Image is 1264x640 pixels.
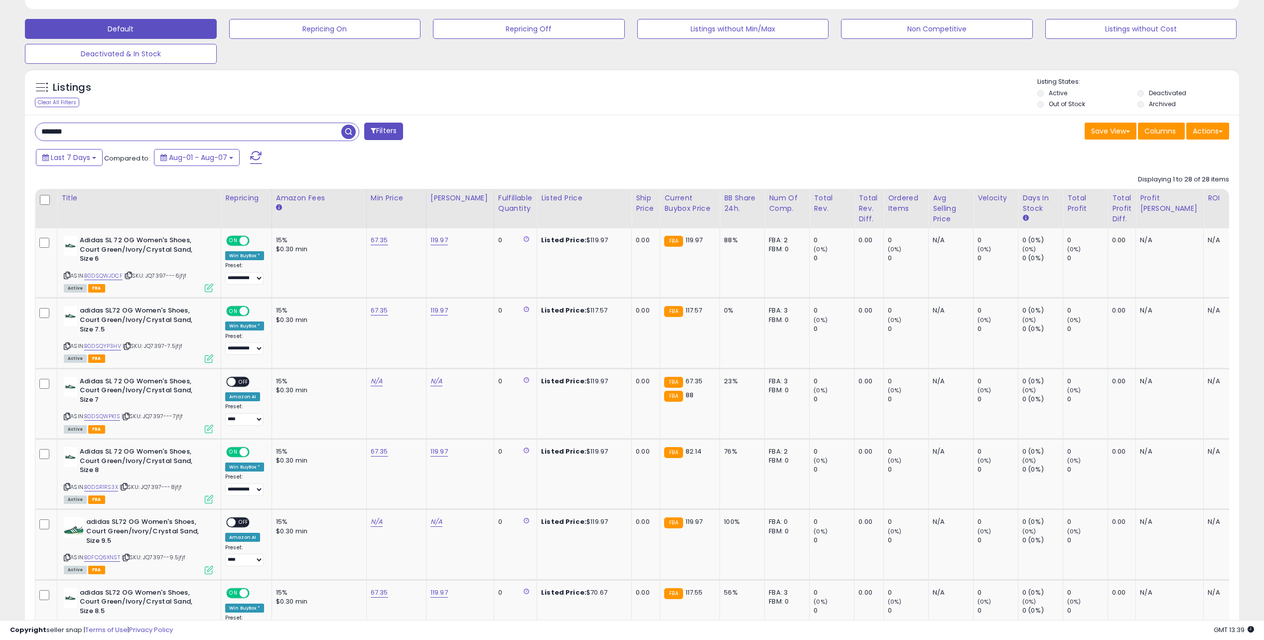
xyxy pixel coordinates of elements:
[1085,123,1136,140] button: Save View
[978,316,991,324] small: (0%)
[104,154,150,163] span: Compared to:
[814,306,854,315] div: 0
[1112,193,1131,224] div: Total Profit Diff.
[1112,236,1128,245] div: 0.00
[44,158,417,166] span: You can change the title of the preset, for instance. AI+win bb 12 hrs AI+win bb 24 hrs AI+win bb...
[236,377,252,386] span: OFF
[686,235,703,245] span: 119.97
[814,536,854,545] div: 0
[171,16,189,34] div: Close
[433,19,625,39] button: Repricing Off
[84,483,118,491] a: B0DSR1RS3X
[888,245,902,253] small: (0%)
[1138,123,1185,140] button: Columns
[86,517,207,548] b: adidas SL72 OG Women's Shoes, Court Green/Ivory/Crystal Sand, Size 9.5
[724,447,757,456] div: 76%
[978,517,1018,526] div: 0
[769,386,802,395] div: FBM: 0
[64,517,213,573] div: ASIN:
[126,16,145,36] img: Profile image for Keirth
[1022,386,1036,394] small: (0%)
[1022,517,1063,526] div: 0 (0%)
[686,390,694,400] span: 88
[225,544,264,567] div: Preset:
[248,237,264,245] span: OFF
[978,193,1014,203] div: Velocity
[1140,447,1196,456] div: N/A
[1049,89,1067,97] label: Active
[1140,517,1196,526] div: N/A
[1144,126,1176,136] span: Columns
[769,316,802,324] div: FBM: 0
[88,284,105,293] span: FBA
[1208,193,1244,203] div: ROI
[1112,306,1128,315] div: 0.00
[36,149,103,166] button: Last 7 Days
[1022,306,1063,315] div: 0 (0%)
[686,376,703,386] span: 67.35
[14,271,185,300] div: Listing Table Metrics Glossary (Column Names)
[636,236,652,245] div: 0.00
[814,377,854,386] div: 0
[541,517,624,526] div: $119.97
[814,316,828,324] small: (0%)
[84,342,121,350] a: B0DSQYP3HV
[1067,193,1104,214] div: Total Profit
[888,324,928,333] div: 0
[814,236,854,245] div: 0
[1067,517,1108,526] div: 0
[1022,536,1063,545] div: 0 (0%)
[364,123,403,140] button: Filters
[541,376,586,386] b: Listed Price:
[858,193,879,224] div: Total Rev. Diff.
[636,193,656,214] div: Ship Price
[541,235,586,245] b: Listed Price:
[66,311,133,351] button: Messages
[430,588,448,598] a: 119.97
[933,377,966,386] div: N/A
[64,425,87,434] span: All listings currently available for purchase on Amazon
[1112,517,1128,526] div: 0.00
[664,193,715,214] div: Current Buybox Price
[20,143,179,153] div: Recent message
[978,245,991,253] small: (0%)
[430,235,448,245] a: 119.97
[64,236,77,256] img: 21iqa3M2v4L._SL40_.jpg
[858,236,876,245] div: 0.00
[1140,236,1196,245] div: N/A
[64,588,77,608] img: 21iqa3M2v4L._SL40_.jpg
[686,517,703,526] span: 119.97
[664,447,683,458] small: FBA
[888,517,928,526] div: 0
[1022,527,1036,535] small: (0%)
[64,517,84,537] img: 31hZMEin92L._SL40_.jpg
[888,386,902,394] small: (0%)
[498,517,529,526] div: 0
[88,495,105,504] span: FBA
[64,354,87,363] span: All listings currently available for purchase on Amazon
[1022,214,1028,223] small: Days In Stock.
[229,19,421,39] button: Repricing On
[1112,377,1128,386] div: 0.00
[129,625,173,635] a: Privacy Policy
[978,457,991,465] small: (0%)
[276,316,359,324] div: $0.30 min
[25,44,217,64] button: Deactivated & In Stock
[64,495,87,504] span: All listings currently available for purchase on Amazon
[814,527,828,535] small: (0%)
[1140,377,1196,386] div: N/A
[236,518,252,527] span: OFF
[1067,465,1108,474] div: 0
[888,395,928,404] div: 0
[1067,457,1081,465] small: (0%)
[1186,123,1229,140] button: Actions
[978,306,1018,315] div: 0
[814,457,828,465] small: (0%)
[664,391,683,402] small: FBA
[664,306,683,317] small: FBA
[20,19,72,35] img: logo
[1208,447,1241,456] div: N/A
[20,105,179,122] p: How can we help?
[371,517,383,527] a: N/A
[158,336,174,343] span: Help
